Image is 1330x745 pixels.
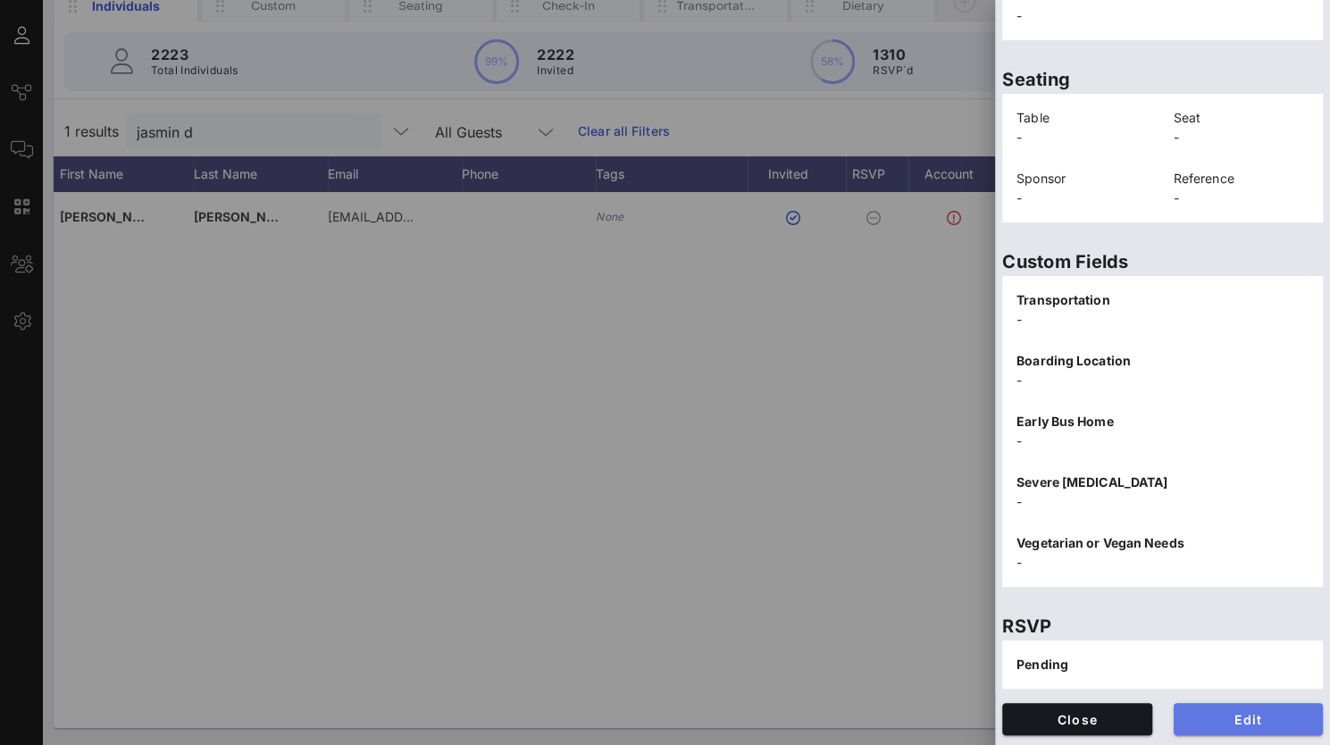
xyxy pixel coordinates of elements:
[1016,371,1309,390] p: -
[1016,108,1152,128] p: Table
[1016,553,1309,573] p: -
[1016,128,1152,147] p: -
[1016,492,1309,512] p: -
[1174,169,1309,188] p: Reference
[1002,612,1323,640] p: RSVP
[1016,412,1309,431] p: Early Bus Home
[1002,247,1323,276] p: Custom Fields
[1016,188,1152,208] p: -
[1016,169,1152,188] p: Sponsor
[1016,431,1309,451] p: -
[1002,703,1152,735] button: Close
[1016,351,1309,371] p: Boarding Location
[1016,8,1022,23] span: -
[1016,712,1138,727] span: Close
[1188,712,1309,727] span: Edit
[1016,533,1309,553] p: Vegetarian or Vegan Needs
[1174,703,1324,735] button: Edit
[1174,128,1309,147] p: -
[1174,108,1309,128] p: Seat
[1002,65,1323,94] p: Seating
[1016,657,1068,672] span: Pending
[1016,310,1309,330] p: -
[1174,188,1309,208] p: -
[1016,290,1309,310] p: Transportation
[1016,473,1309,492] p: Severe [MEDICAL_DATA]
